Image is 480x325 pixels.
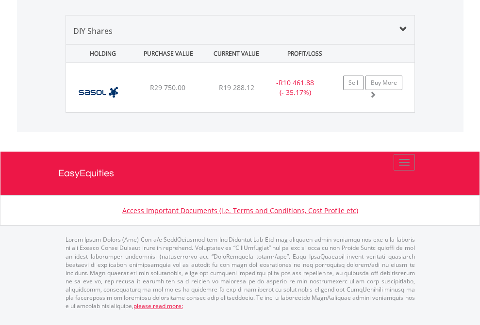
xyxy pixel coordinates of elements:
a: Buy More [365,76,402,90]
div: CURRENT VALUE [203,45,269,62]
div: PROFIT/LOSS [272,45,338,62]
div: PURCHASE VALUE [135,45,201,62]
a: Sell [343,76,364,90]
span: R29 750.00 [150,83,185,92]
span: R19 288.12 [219,83,254,92]
img: EQU.ZA.SOL.png [71,75,126,109]
a: please read more: [133,302,183,310]
span: DIY Shares [73,26,113,36]
div: - (- 35.17%) [265,78,326,97]
div: HOLDING [67,45,133,62]
span: R10 461.88 [279,78,314,87]
a: EasyEquities [58,152,422,195]
a: Access Important Documents (i.e. Terms and Conditions, Cost Profile etc) [122,206,358,215]
p: Lorem Ipsum Dolors (Ame) Con a/e SeddOeiusmod tem InciDiduntut Lab Etd mag aliquaen admin veniamq... [66,235,415,310]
